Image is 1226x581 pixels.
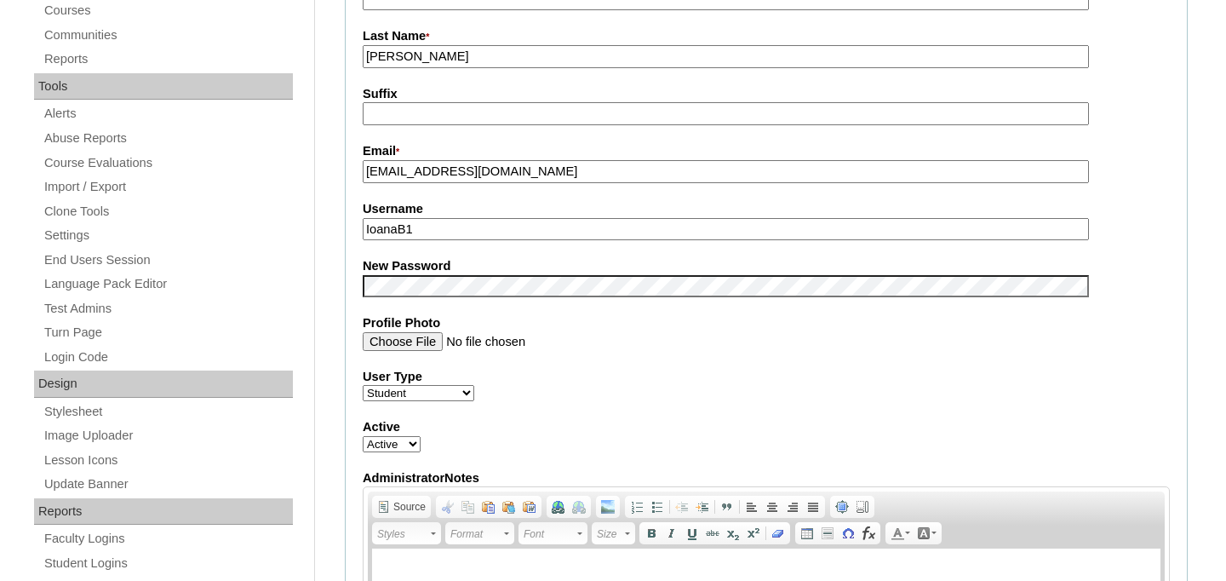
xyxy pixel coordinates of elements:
div: Reports [34,498,293,526]
a: Stylesheet [43,401,293,423]
a: Align Right [782,498,803,516]
a: Background Color [914,524,940,543]
span: Source [391,500,426,514]
a: End Users Session [43,250,293,271]
label: Suffix [363,85,1170,103]
div: Design [34,371,293,398]
a: Insert/Remove Numbered List [627,498,647,516]
a: Student Logins [43,553,293,574]
a: Image Uploader [43,425,293,446]
label: New Password [363,257,1170,275]
a: Communities [43,25,293,46]
a: Font [518,522,587,544]
a: Increase Indent [692,498,713,516]
a: Underline [682,524,702,543]
label: Active [363,418,1170,436]
a: Insert Special Character [838,524,858,543]
a: Insert Equation [858,524,879,543]
a: Italic [662,524,682,543]
a: Import / Export [43,176,293,198]
span: Styles [377,524,428,544]
label: AdministratorNotes [363,469,1170,487]
a: Test Admins [43,298,293,319]
a: Login Code [43,347,293,368]
a: Superscript [743,524,764,543]
a: Justify [803,498,823,516]
a: Decrease Indent [672,498,692,516]
div: Tools [34,73,293,101]
a: Copy [458,498,478,516]
a: Center [762,498,782,516]
a: Lesson Icons [43,450,293,471]
a: Turn Page [43,322,293,343]
a: Abuse Reports [43,128,293,149]
label: Email [363,142,1170,161]
a: Settings [43,225,293,246]
a: Cut [438,498,458,516]
a: Maximize [832,498,852,516]
label: Username [363,200,1170,218]
span: Size [597,524,622,544]
a: Align Left [742,498,762,516]
a: Remove Format [768,524,788,543]
a: Alerts [43,103,293,124]
a: Format [445,522,514,544]
a: Subscript [723,524,743,543]
a: Paste as plain text [499,498,519,516]
a: Strike Through [702,524,723,543]
a: Table [797,524,817,543]
a: Styles [372,522,441,544]
a: Update Banner [43,474,293,495]
a: Size [592,522,635,544]
a: Text Color [887,524,914,543]
a: Course Evaluations [43,152,293,174]
a: Add Image [598,498,618,516]
a: Paste from Word [519,498,540,516]
a: Reports [43,49,293,70]
span: Format [450,524,501,544]
a: Link [548,498,569,516]
a: Unlink [569,498,589,516]
a: Paste [478,498,499,516]
span: Font [524,524,575,544]
a: Show Blocks [852,498,873,516]
a: Bold [641,524,662,543]
a: Source [374,498,429,516]
a: Clone Tools [43,201,293,222]
a: Language Pack Editor [43,273,293,295]
a: Block Quote [717,498,737,516]
label: Last Name [363,27,1170,46]
a: Insert/Remove Bulleted List [647,498,667,516]
label: Profile Photo [363,314,1170,332]
a: Insert Horizontal Line [817,524,838,543]
label: User Type [363,368,1170,386]
a: Faculty Logins [43,528,293,549]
